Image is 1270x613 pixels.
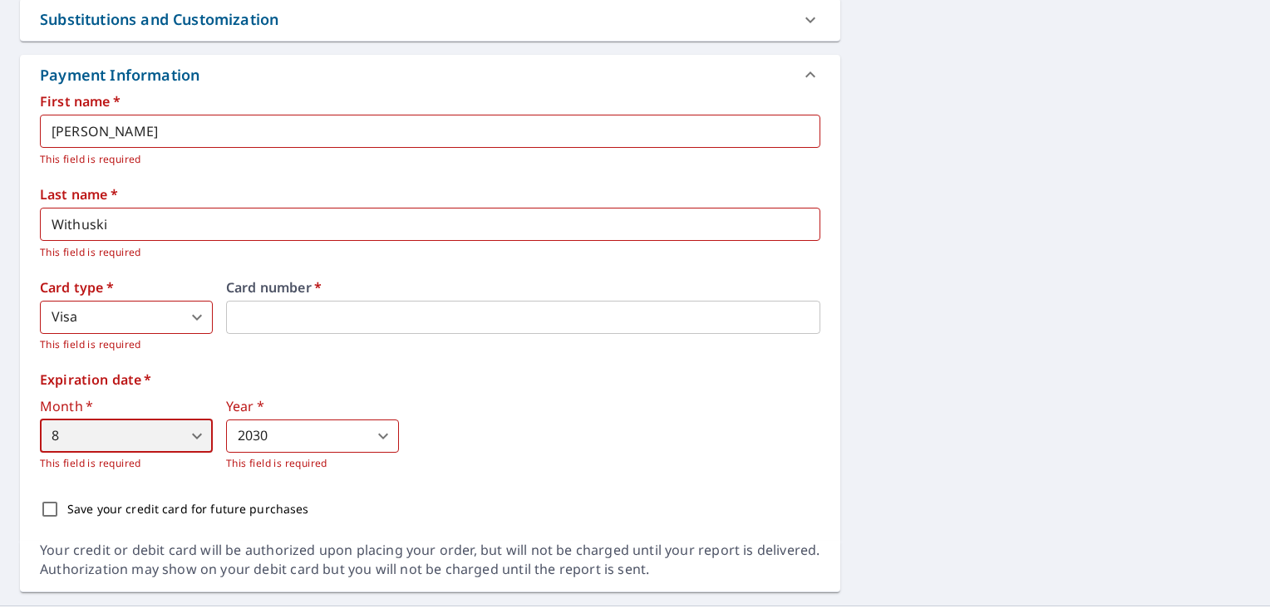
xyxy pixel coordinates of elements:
label: Card number [226,281,820,294]
div: 8 [40,419,213,453]
div: Your credit or debit card will be authorized upon placing your order, but will not be charged unt... [40,541,820,579]
div: Payment Information [40,64,206,86]
label: Year [226,400,399,413]
p: This field is required [226,455,399,472]
label: First name [40,95,820,108]
p: Save your credit card for future purchases [67,500,309,517]
iframe: secure payment field [226,301,820,334]
label: Month [40,400,213,413]
div: 2030 [226,419,399,453]
div: Payment Information [20,55,840,95]
div: Visa [40,301,213,334]
p: This field is required [40,151,809,168]
p: This field is required [40,455,213,472]
div: Substitutions and Customization [40,8,278,31]
label: Last name [40,188,820,201]
p: This field is required [40,244,809,261]
label: Expiration date [40,373,820,386]
label: Card type [40,281,213,294]
p: This field is required [40,336,213,353]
